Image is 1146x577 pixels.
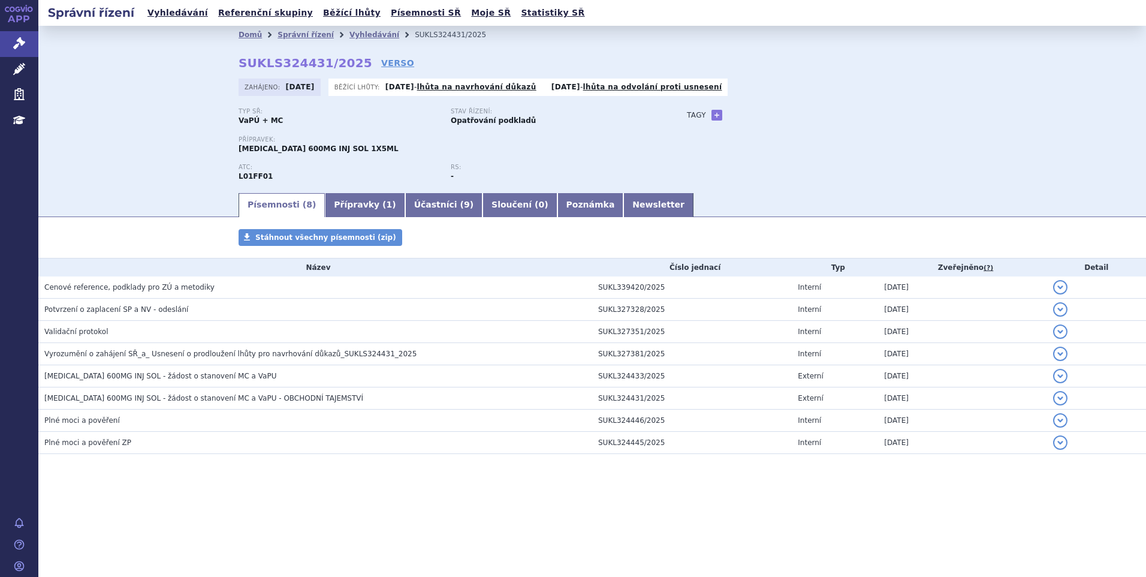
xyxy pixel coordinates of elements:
[592,259,792,277] th: Číslo jednací
[44,283,215,291] span: Cenové reference, podklady pro ZÚ a metodiky
[239,116,283,125] strong: VaPÚ + MC
[878,432,1047,454] td: [DATE]
[278,31,334,39] a: Správní řízení
[239,145,399,153] span: [MEDICAL_DATA] 600MG INJ SOL 1X5ML
[44,416,120,425] span: Plné moci a pověření
[592,387,792,410] td: SUKL324431/2025
[798,327,821,336] span: Interní
[517,5,588,21] a: Statistiky SŘ
[44,305,188,314] span: Potvrzení o zaplacení SP a NV - odeslání
[798,283,821,291] span: Interní
[286,83,315,91] strong: [DATE]
[325,193,405,217] a: Přípravky (1)
[245,82,282,92] span: Zahájeno:
[415,26,502,44] li: SUKLS324431/2025
[1053,302,1067,317] button: detail
[878,410,1047,432] td: [DATE]
[44,394,363,402] span: OPDIVO 600MG INJ SOL - žádost o stanovení MC a VaPU - OBCHODNÍ TAJEMSTVÍ
[239,56,372,70] strong: SUKLS324431/2025
[451,116,536,125] strong: Opatřování podkladů
[38,4,144,21] h2: Správní řízení
[239,136,663,143] p: Přípravek:
[451,164,651,171] p: RS:
[319,5,384,21] a: Běžící lhůty
[385,83,414,91] strong: [DATE]
[1053,435,1067,450] button: detail
[1047,259,1146,277] th: Detail
[349,31,399,39] a: Vyhledávání
[306,200,312,209] span: 8
[798,438,821,447] span: Interní
[387,5,465,21] a: Písemnosti SŘ
[44,350,417,358] span: Vyrozumění o zahájení SŘ_a_ Usnesení o prodloužení lhůty pro navrhování důkazů_SUKLS324431_2025
[538,200,544,209] span: 0
[592,299,792,321] td: SUKL327328/2025
[798,350,821,358] span: Interní
[144,5,212,21] a: Vyhledávání
[878,299,1047,321] td: [DATE]
[592,432,792,454] td: SUKL324445/2025
[464,200,470,209] span: 9
[468,5,514,21] a: Moje SŘ
[381,57,414,69] a: VERSO
[592,277,792,299] td: SUKL339420/2025
[878,321,1047,343] td: [DATE]
[798,305,821,314] span: Interní
[583,83,722,91] a: lhůta na odvolání proti usnesení
[551,82,722,92] p: -
[878,259,1047,277] th: Zveřejněno
[239,164,439,171] p: ATC:
[44,372,276,380] span: OPDIVO 600MG INJ SOL - žádost o stanovení MC a VaPU
[215,5,316,21] a: Referenční skupiny
[38,259,592,277] th: Název
[334,82,382,92] span: Běžící lhůty:
[482,193,557,217] a: Sloučení (0)
[551,83,580,91] strong: [DATE]
[1053,324,1067,339] button: detail
[385,82,536,92] p: -
[239,108,439,115] p: Typ SŘ:
[798,416,821,425] span: Interní
[239,193,325,217] a: Písemnosti (8)
[451,108,651,115] p: Stav řízení:
[1053,413,1067,428] button: detail
[878,365,1047,387] td: [DATE]
[984,264,993,272] abbr: (?)
[255,233,396,242] span: Stáhnout všechny písemnosti (zip)
[417,83,536,91] a: lhůta na navrhování důkazů
[592,410,792,432] td: SUKL324446/2025
[44,327,108,336] span: Validační protokol
[878,343,1047,365] td: [DATE]
[687,108,706,122] h3: Tagy
[239,172,273,181] strong: NIVOLUMAB
[451,172,454,181] strong: -
[592,365,792,387] td: SUKL324433/2025
[557,193,624,217] a: Poznámka
[1053,280,1067,294] button: detail
[1053,347,1067,361] button: detail
[798,394,823,402] span: Externí
[1053,369,1067,383] button: detail
[387,200,393,209] span: 1
[592,343,792,365] td: SUKL327381/2025
[878,387,1047,410] td: [DATE]
[44,438,131,447] span: Plné moci a pověření ZP
[623,193,693,217] a: Newsletter
[798,372,823,380] span: Externí
[792,259,878,277] th: Typ
[878,277,1047,299] td: [DATE]
[592,321,792,343] td: SUKL327351/2025
[405,193,482,217] a: Účastníci (9)
[239,229,402,246] a: Stáhnout všechny písemnosti (zip)
[1053,391,1067,405] button: detail
[239,31,262,39] a: Domů
[711,110,722,121] a: +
